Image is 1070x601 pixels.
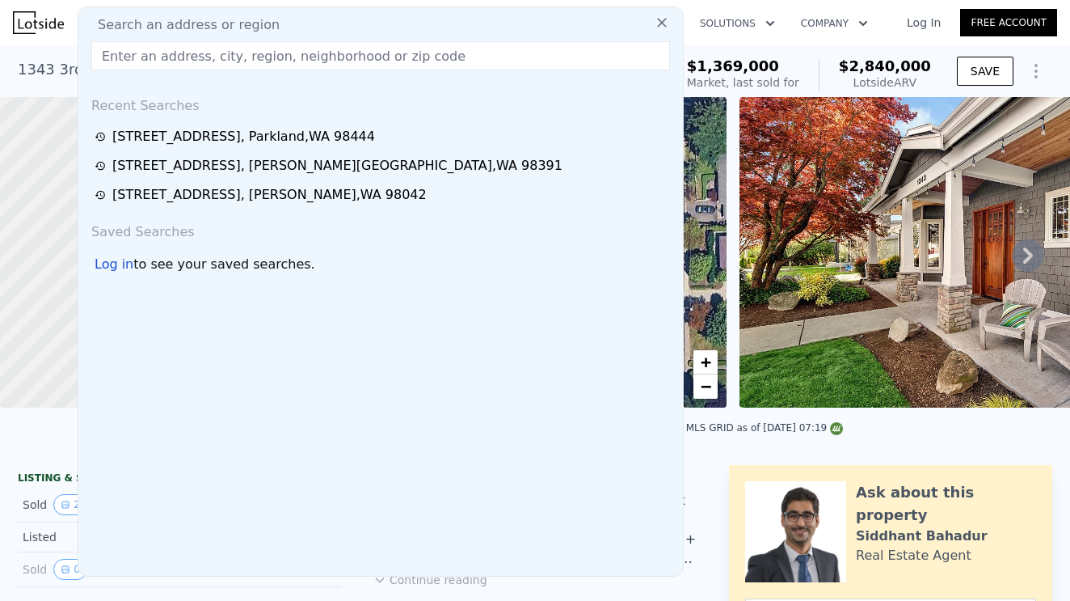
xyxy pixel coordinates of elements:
div: LISTING & SALE HISTORY [18,472,341,488]
span: Search an address or region [85,15,280,35]
img: Lotside [13,11,64,34]
button: SAVE [957,57,1013,86]
a: Log In [887,15,960,31]
div: Sold [23,559,166,580]
img: NWMLS Logo [830,422,843,435]
span: $2,840,000 [839,57,931,74]
div: 1343 3rd St , [PERSON_NAME] , WA 98033 [18,58,317,81]
a: [STREET_ADDRESS], [PERSON_NAME],WA 98042 [95,185,672,205]
div: Ask about this property [856,481,1036,527]
input: Enter an address, city, region, neighborhood or zip code [91,41,670,70]
div: Listed [23,529,166,545]
button: Show Options [1020,55,1052,87]
div: [STREET_ADDRESS] , Parkland , WA 98444 [112,127,375,146]
a: [STREET_ADDRESS], Parkland,WA 98444 [95,127,672,146]
span: to see your saved searches. [133,255,314,274]
div: Log in [95,255,133,274]
div: Siddhant Bahadur [856,527,988,546]
div: Lotside ARV [839,74,931,91]
a: Zoom in [693,350,718,375]
button: View historical data [53,494,93,515]
button: Solutions [687,9,788,38]
div: Saved Searches [85,210,676,248]
a: Free Account [960,9,1057,36]
div: [STREET_ADDRESS] , [PERSON_NAME] , WA 98042 [112,185,427,205]
button: Company [788,9,881,38]
div: [STREET_ADDRESS] , [PERSON_NAME][GEOGRAPHIC_DATA] , WA 98391 [112,156,562,176]
a: Zoom out [693,375,718,399]
span: − [701,376,711,396]
span: $1,369,000 [687,57,779,74]
span: + [701,352,711,372]
div: Real Estate Agent [856,546,971,565]
button: View historical data [53,559,87,580]
div: Sold [23,494,166,515]
a: [STREET_ADDRESS], [PERSON_NAME][GEOGRAPHIC_DATA],WA 98391 [95,156,672,176]
div: Recent Searches [85,83,676,122]
div: Off Market, last sold for [667,74,799,91]
button: Continue reading [373,572,487,588]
